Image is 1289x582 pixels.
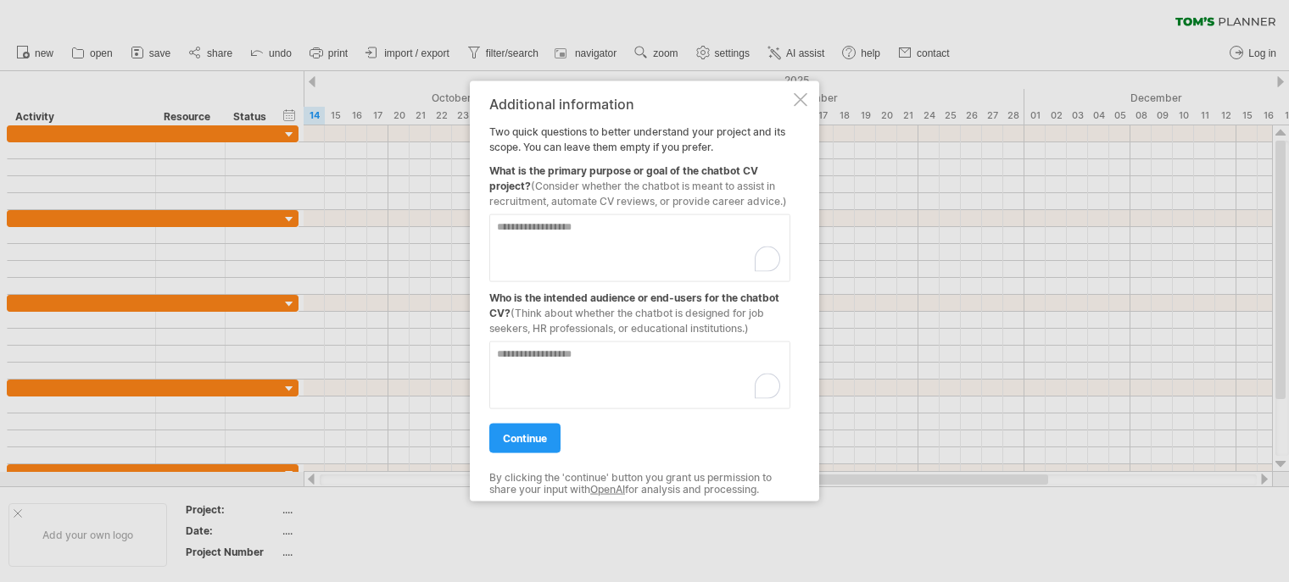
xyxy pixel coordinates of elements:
[503,431,547,444] span: continue
[489,154,790,208] div: What is the primary purpose or goal of the chatbot CV project?
[590,483,625,496] a: OpenAI
[489,306,764,334] span: (Think about whether the chatbot is designed for job seekers, HR professionals, or educational in...
[489,179,787,207] span: (Consider whether the chatbot is meant to assist in recruitment, automate CV reviews, or provide ...
[489,471,790,496] div: By clicking the 'continue' button you grant us permission to share your input with for analysis a...
[489,341,790,408] textarea: To enrich screen reader interactions, please activate Accessibility in Grammarly extension settings
[489,213,790,281] textarea: To enrich screen reader interactions, please activate Accessibility in Grammarly extension settings
[489,423,561,452] a: continue
[489,96,790,111] div: Additional information
[489,96,790,486] div: Two quick questions to better understand your project and its scope. You can leave them empty if ...
[489,281,790,335] div: Who is the intended audience or end-users for the chatbot CV?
